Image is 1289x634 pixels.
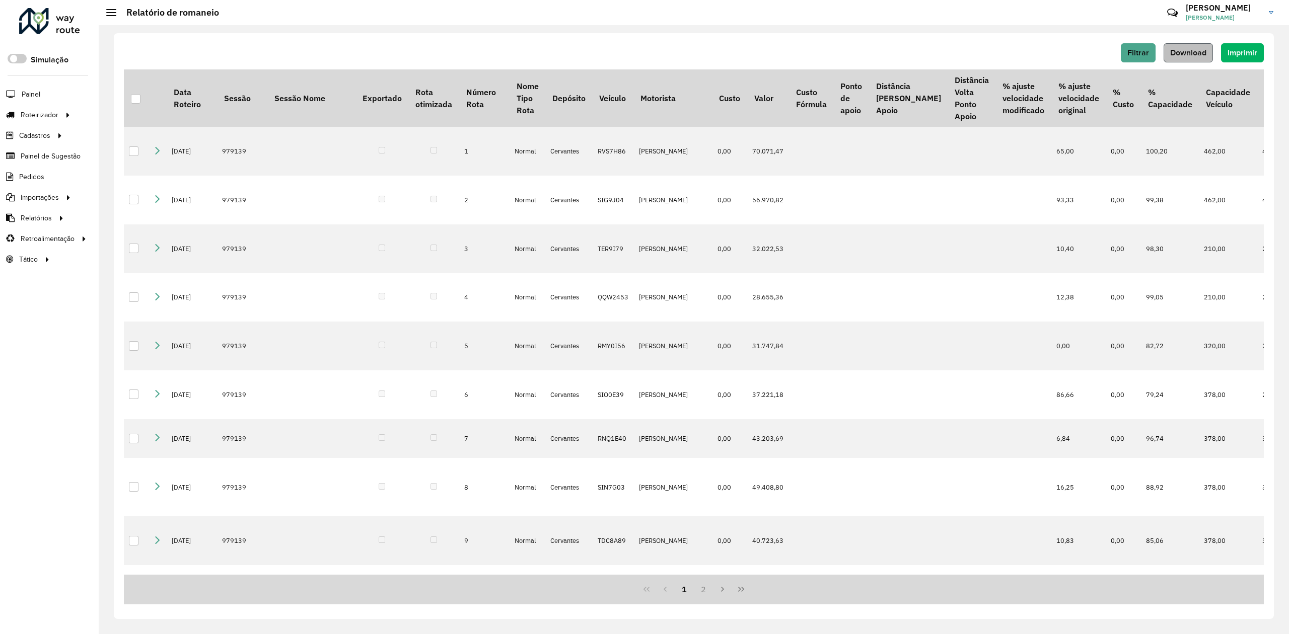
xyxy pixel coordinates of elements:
td: 10,83 [1051,516,1106,565]
td: 0,00 [1106,127,1140,176]
td: 2 [459,176,510,224]
td: 79,24 [1141,370,1199,419]
td: 0,00 [712,370,747,419]
td: [DATE] [167,419,217,458]
td: RMY0I56 [593,322,634,370]
td: [PERSON_NAME] [634,516,712,565]
td: 378,00 [1199,458,1257,516]
td: 37.221,18 [747,370,789,419]
td: [PERSON_NAME] [634,419,712,458]
td: Normal [510,565,545,623]
td: 65,00 [1051,127,1106,176]
td: 462,00 [1199,176,1257,224]
th: Valor [747,69,789,127]
td: Normal [510,176,545,224]
span: Painel de Sugestão [21,151,81,162]
td: 7 [459,419,510,458]
td: 31.747,84 [747,322,789,370]
td: QQW2453 [593,273,634,322]
td: 0,00 [1106,370,1140,419]
td: 98,30 [1141,224,1199,273]
td: Cervantes [545,224,592,273]
td: TER9I79 [593,224,634,273]
span: Pedidos [19,172,44,182]
label: Simulação [31,54,68,66]
th: Ponto de apoio [833,69,869,127]
th: Nome Tipo Rota [510,69,545,127]
span: Cadastros [19,130,50,141]
td: 5 [459,322,510,370]
td: 8 [459,458,510,516]
span: Importações [21,192,59,203]
th: Data Roteiro [167,69,217,127]
td: 0,00 [1106,516,1140,565]
td: Cervantes [545,370,592,419]
button: Imprimir [1221,43,1264,62]
td: 0,00 [712,458,747,516]
td: 0,00 [712,273,747,322]
button: Next Page [713,580,732,599]
td: 979139 [217,322,267,370]
td: [DATE] [167,273,217,322]
span: Download [1170,48,1206,57]
td: [DATE] [167,458,217,516]
td: [DATE] [167,224,217,273]
th: % Capacidade [1141,69,1199,127]
td: 979139 [217,127,267,176]
td: 378,00 [1199,516,1257,565]
td: 88,92 [1141,458,1199,516]
td: 320,00 [1199,322,1257,370]
td: 378,00 [1199,419,1257,458]
th: Capacidade Veículo [1199,69,1257,127]
td: Cervantes [545,565,592,623]
span: Filtrar [1127,48,1149,57]
td: 210,00 [1199,224,1257,273]
button: 1 [675,580,694,599]
td: 12,41 [1051,565,1106,623]
th: Sessão Nome [267,69,355,127]
td: Cervantes [545,458,592,516]
button: Filtrar [1121,43,1156,62]
td: Cervantes [545,176,592,224]
td: [PERSON_NAME] [634,127,712,176]
td: 0,00 [712,127,747,176]
td: 210,00 [1199,273,1257,322]
td: Cervantes [545,127,592,176]
td: 90,94 [1141,565,1199,623]
td: 28.655,36 [747,273,789,322]
td: 0,00 [1106,458,1140,516]
td: 0,00 [1106,322,1140,370]
span: Imprimir [1228,48,1257,57]
td: 99,05 [1141,273,1199,322]
td: Normal [510,127,545,176]
td: 0,00 [712,176,747,224]
td: 0,00 [1106,419,1140,458]
td: 56.970,82 [747,176,789,224]
td: 378,00 [1199,370,1257,419]
td: SIO0E98 [593,565,634,623]
td: 979139 [217,176,267,224]
td: 100,20 [1141,127,1199,176]
td: RVS7H86 [593,127,634,176]
td: 979139 [217,565,267,623]
td: 0,00 [712,322,747,370]
td: 4 [459,273,510,322]
td: 40.723,63 [747,516,789,565]
span: Retroalimentação [21,233,75,244]
span: Tático [19,254,38,265]
td: Normal [510,516,545,565]
td: 0,00 [712,565,747,623]
td: Normal [510,224,545,273]
td: 70.071,47 [747,127,789,176]
td: 85,06 [1141,516,1199,565]
td: 44.480,13 [747,565,789,623]
td: 43.203,69 [747,419,789,458]
td: 0,00 [1106,176,1140,224]
td: 979139 [217,458,267,516]
td: [DATE] [167,127,217,176]
td: 979139 [217,419,267,458]
th: % ajuste velocidade modificado [996,69,1051,127]
td: [PERSON_NAME] [634,273,712,322]
th: % ajuste velocidade original [1051,69,1106,127]
td: [PERSON_NAME] [634,176,712,224]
